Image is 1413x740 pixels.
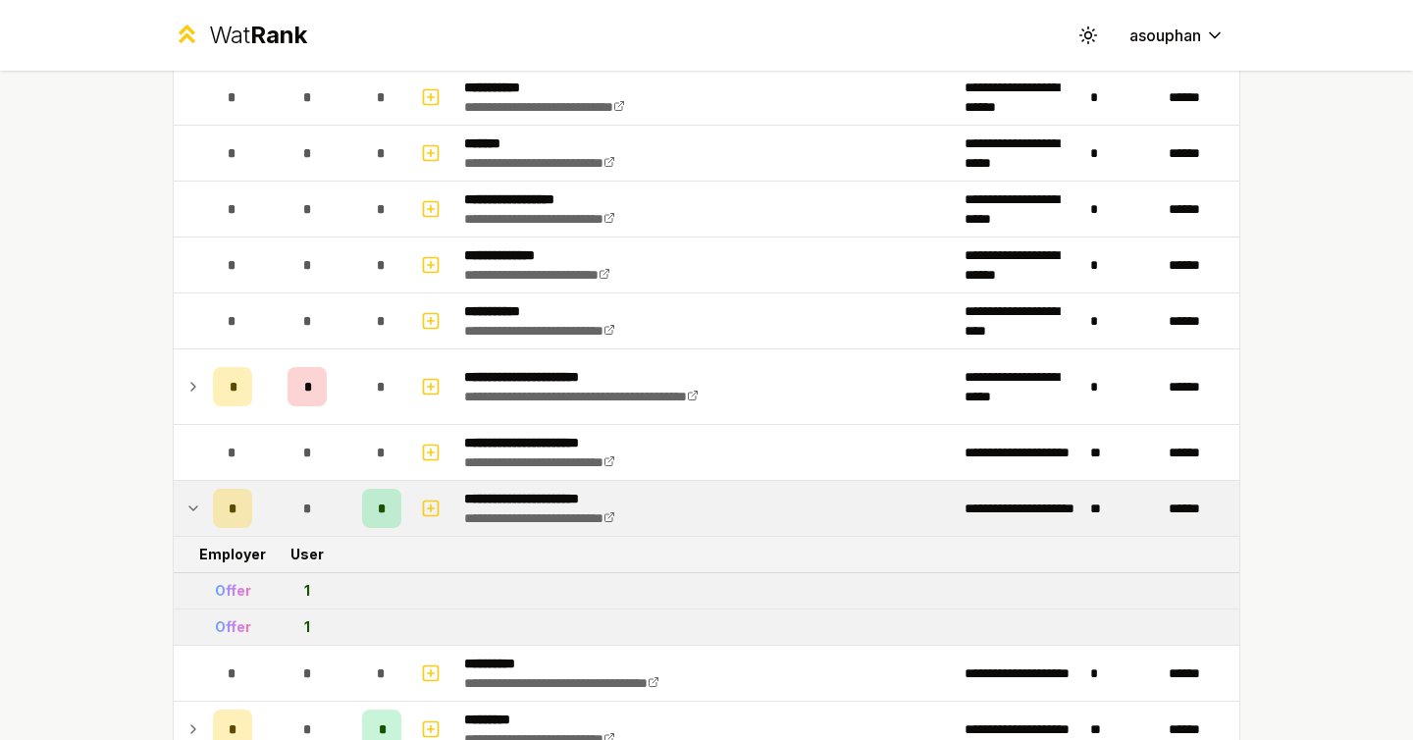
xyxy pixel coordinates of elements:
[250,21,307,49] span: Rank
[209,20,307,51] div: Wat
[215,581,251,601] div: Offer
[260,537,354,572] td: User
[304,581,310,601] div: 1
[1129,24,1201,47] span: asouphan
[173,20,307,51] a: WatRank
[304,617,310,637] div: 1
[215,617,251,637] div: Offer
[1114,18,1240,53] button: asouphan
[205,537,260,572] td: Employer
